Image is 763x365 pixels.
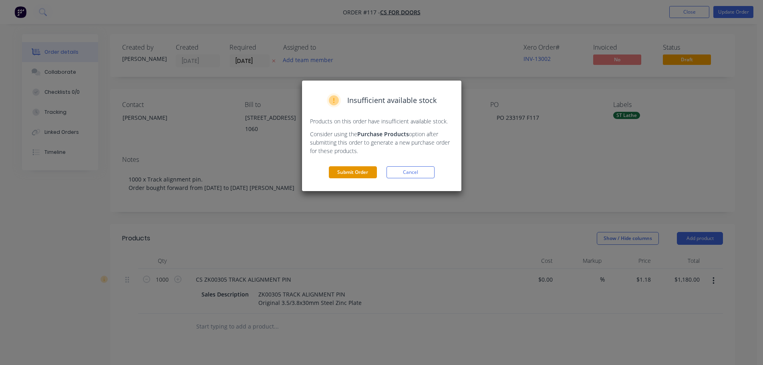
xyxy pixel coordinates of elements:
p: Products on this order have insufficient available stock. [310,117,453,125]
strong: Purchase Products [357,130,409,138]
button: Cancel [387,166,435,178]
span: Insufficient available stock [347,95,437,106]
p: Consider using the option after submitting this order to generate a new purchase order for these ... [310,130,453,155]
button: Submit Order [329,166,377,178]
